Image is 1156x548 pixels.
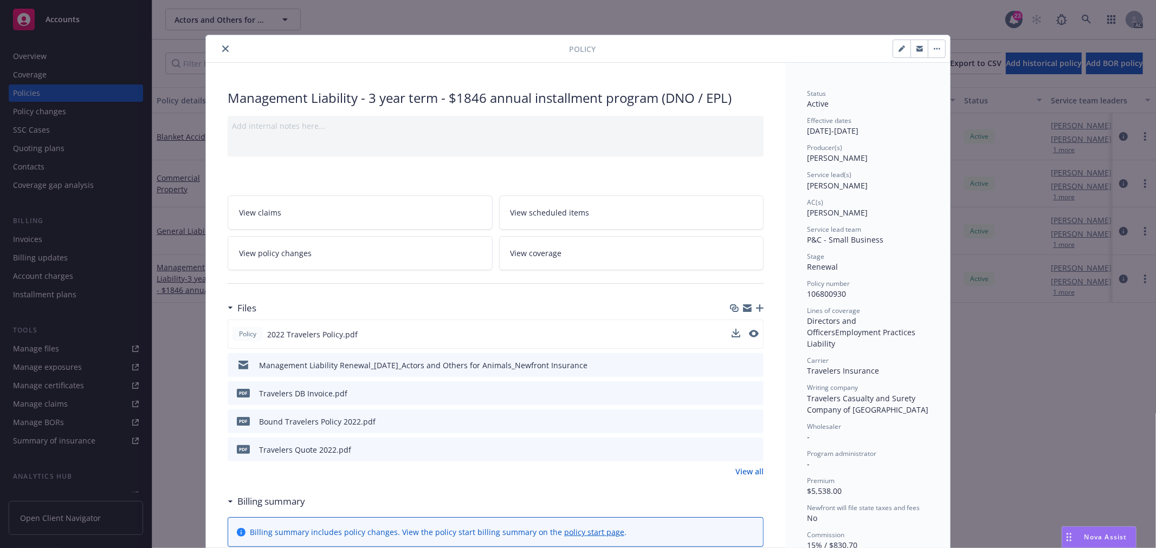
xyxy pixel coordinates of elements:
[807,476,835,485] span: Premium
[237,329,259,339] span: Policy
[807,513,817,523] span: No
[749,329,759,340] button: preview file
[511,247,562,259] span: View coverage
[259,360,587,371] div: Management Liability Renewal_[DATE]_Actors and Others for Animals_Newfront Insurance
[807,306,860,315] span: Lines of coverage
[807,252,824,261] span: Stage
[807,486,842,496] span: $5,538.00
[259,416,376,427] div: Bound Travelers Policy 2022.pdf
[237,445,250,453] span: pdf
[807,366,879,376] span: Travelers Insurance
[511,207,590,218] span: View scheduled items
[228,195,493,230] a: View claims
[250,526,627,538] div: Billing summary includes policy changes. View the policy start billing summary on the .
[267,329,358,340] span: 2022 Travelers Policy.pdf
[228,494,305,508] div: Billing summary
[237,301,256,315] h3: Files
[807,383,858,392] span: Writing company
[259,444,351,455] div: Travelers Quote 2022.pdf
[807,449,876,458] span: Program administrator
[807,279,850,288] span: Policy number
[807,316,858,337] span: Directors and Officers
[807,153,868,163] span: [PERSON_NAME]
[732,416,741,427] button: download file
[219,42,232,55] button: close
[564,527,624,537] a: policy start page
[807,198,823,207] span: AC(s)
[807,262,838,272] span: Renewal
[807,356,829,365] span: Carrier
[807,422,841,431] span: Wholesaler
[750,416,759,427] button: preview file
[807,170,851,179] span: Service lead(s)
[807,459,810,469] span: -
[237,417,250,425] span: pdf
[237,494,305,508] h3: Billing summary
[807,234,883,245] span: P&C - Small Business
[807,530,844,539] span: Commission
[807,393,928,415] span: Travelers Casualty and Surety Company of [GEOGRAPHIC_DATA]
[237,389,250,397] span: pdf
[499,236,764,270] a: View coverage
[807,143,842,152] span: Producer(s)
[807,432,810,442] span: -
[732,360,741,371] button: download file
[499,195,764,230] a: View scheduled items
[750,444,759,455] button: preview file
[569,43,596,55] span: Policy
[232,120,759,132] div: Add internal notes here...
[732,329,740,340] button: download file
[228,236,493,270] a: View policy changes
[750,388,759,399] button: preview file
[749,330,759,337] button: preview file
[750,360,759,371] button: preview file
[239,247,312,259] span: View policy changes
[732,329,740,337] button: download file
[807,207,868,218] span: [PERSON_NAME]
[732,444,741,455] button: download file
[228,301,256,315] div: Files
[807,327,918,349] span: Employment Practices Liability
[239,207,281,218] span: View claims
[807,99,829,109] span: Active
[732,388,741,399] button: download file
[259,388,347,399] div: Travelers DB Invoice.pdf
[807,89,826,98] span: Status
[1084,532,1127,542] span: Nova Assist
[228,89,764,107] div: Management Liability - 3 year term - $1846 annual installment program (DNO / EPL)
[807,180,868,191] span: [PERSON_NAME]
[807,225,861,234] span: Service lead team
[807,116,928,136] div: [DATE] - [DATE]
[807,503,920,512] span: Newfront will file state taxes and fees
[1062,526,1136,548] button: Nova Assist
[807,116,851,125] span: Effective dates
[807,289,846,299] span: 106800930
[735,466,764,477] a: View all
[1062,527,1076,547] div: Drag to move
